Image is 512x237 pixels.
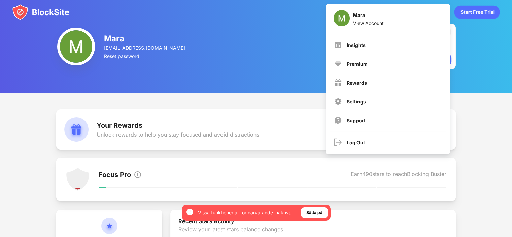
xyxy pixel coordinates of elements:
[198,209,293,216] div: Vissa funktioner är för närvarande inaktiva.
[347,140,365,145] div: Log Out
[104,45,186,51] div: [EMAIL_ADDRESS][DOMAIN_NAME]
[454,5,500,19] div: animation
[334,138,342,146] img: logout.svg
[57,28,95,65] img: ACg8ocIAIirRtHHohSEJ0x-0cn8ZH_WsYa_WRpC12LLaqd6l36bFisY=s96-c
[66,167,90,191] img: points-level-1.svg
[104,34,186,43] div: Mara
[347,42,366,48] div: Insights
[347,118,366,123] div: Support
[64,117,89,142] img: rewards.svg
[334,10,350,26] img: ACg8ocIAIirRtHHohSEJ0x-0cn8ZH_WsYa_WRpC12LLaqd6l36bFisY=s96-c
[186,208,194,216] img: error-circle-white.svg
[353,12,384,20] div: Mara
[347,99,366,105] div: Settings
[306,209,322,216] div: Sätta på
[334,97,342,106] img: menu-settings.svg
[347,61,368,67] div: Premium
[12,4,69,20] img: blocksite-icon.svg
[97,121,259,129] div: Your Rewards
[334,79,342,87] img: menu-rewards.svg
[347,80,367,86] div: Rewards
[178,218,448,226] div: Recent Stars Activity
[99,171,131,180] div: Focus Pro
[334,60,342,68] img: premium.svg
[334,116,342,124] img: support.svg
[97,131,259,138] div: Unlock rewards to help you stay focused and avoid distractions
[104,53,186,59] div: Reset password
[134,171,142,179] img: info.svg
[353,20,384,26] div: View Account
[351,171,446,180] div: Earn 490 stars to reach Blocking Buster
[334,41,342,49] img: menu-insights.svg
